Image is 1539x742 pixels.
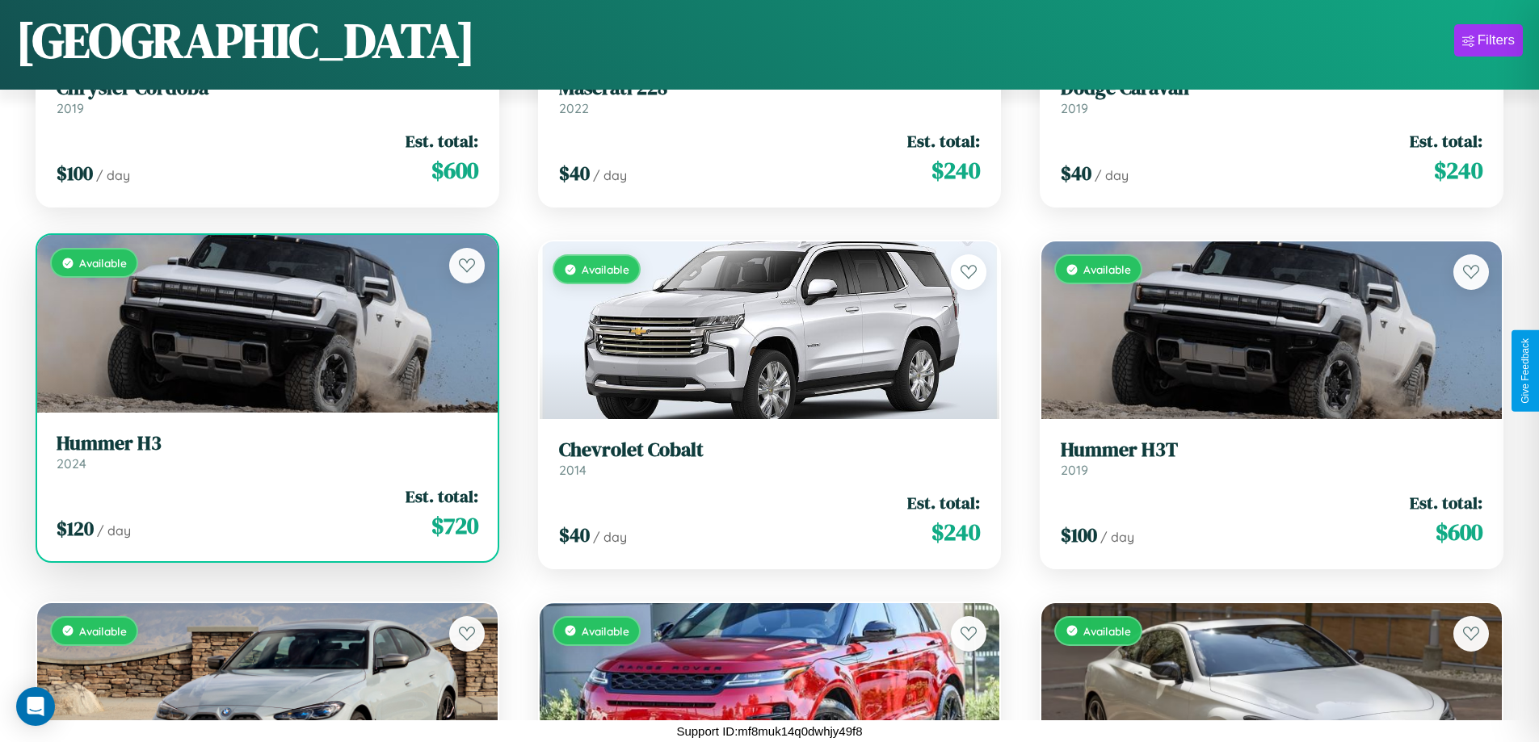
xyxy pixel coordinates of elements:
a: Hummer H3T2019 [1061,438,1482,478]
span: Est. total: [907,129,980,153]
span: / day [1095,167,1129,183]
a: Dodge Caravan2019 [1061,77,1482,116]
a: Chrysler Cordoba2019 [57,77,478,116]
span: $ 40 [559,522,590,548]
span: Est. total: [406,129,478,153]
span: / day [593,529,627,545]
span: $ 240 [1434,154,1482,187]
span: / day [96,167,130,183]
span: 2022 [559,100,589,116]
span: Available [582,624,629,638]
h3: Chevrolet Cobalt [559,438,981,462]
span: $ 600 [1436,516,1482,548]
span: Est. total: [1410,491,1482,514]
p: Support ID: mf8muk14q0dwhjy49f8 [676,720,862,742]
a: Maserati 2282022 [559,77,981,116]
span: Est. total: [907,491,980,514]
a: Hummer H32024 [57,432,478,472]
span: Available [582,262,629,276]
span: $ 240 [931,154,980,187]
span: $ 240 [931,516,980,548]
span: $ 100 [1061,522,1097,548]
span: 2019 [57,100,84,116]
span: Est. total: [406,484,478,508]
div: Filters [1478,32,1515,48]
h3: Hummer H3T [1061,438,1482,462]
span: / day [1100,529,1134,545]
span: Est. total: [1410,129,1482,153]
span: Available [1083,262,1131,276]
h3: Hummer H3 [57,432,478,455]
span: $ 720 [431,509,478,542]
span: $ 100 [57,160,93,187]
h1: [GEOGRAPHIC_DATA] [16,7,475,73]
div: Give Feedback [1520,338,1531,404]
span: $ 600 [431,154,478,187]
span: 2024 [57,455,86,472]
span: / day [97,522,131,539]
span: $ 40 [559,160,590,187]
span: 2014 [559,462,587,478]
a: Chevrolet Cobalt2014 [559,438,981,478]
div: Open Intercom Messenger [16,687,55,726]
span: 2019 [1061,100,1088,116]
span: $ 40 [1061,160,1091,187]
span: $ 120 [57,515,94,542]
span: Available [1083,624,1131,638]
button: Filters [1454,24,1523,57]
span: 2019 [1061,462,1088,478]
span: Available [79,256,127,270]
span: Available [79,624,127,638]
span: / day [593,167,627,183]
